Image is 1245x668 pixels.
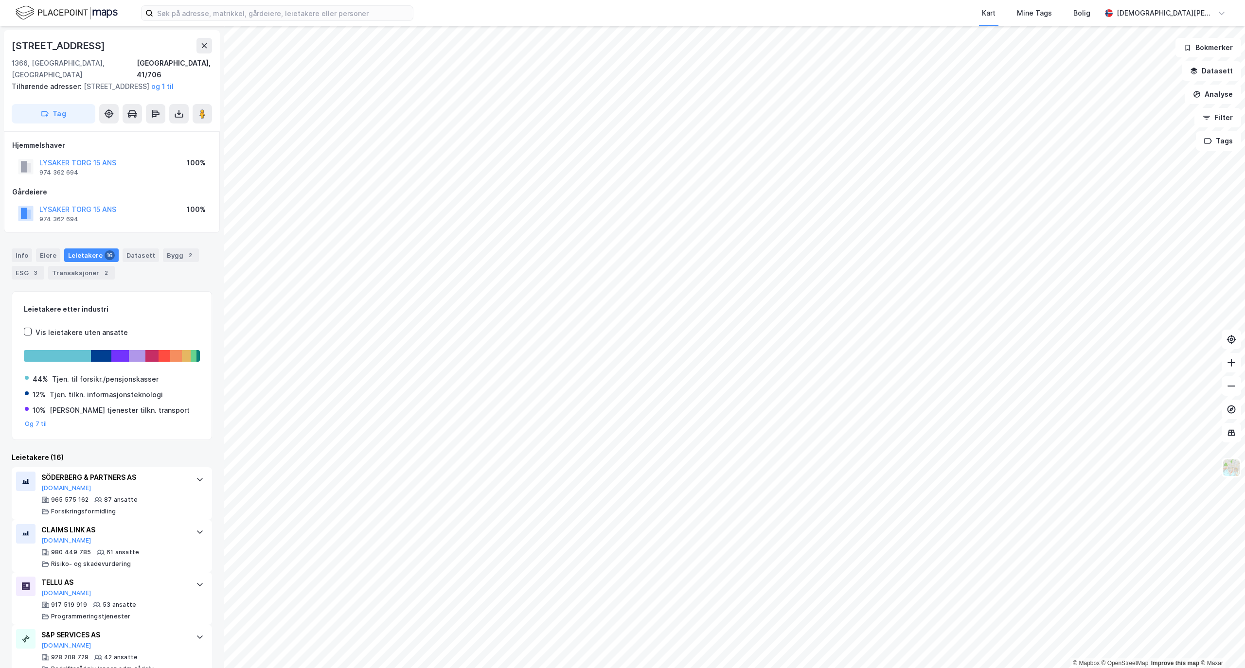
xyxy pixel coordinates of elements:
div: Forsikringsformidling [51,508,116,515]
div: 16 [105,250,115,260]
div: Leietakere etter industri [24,303,200,315]
button: Tags [1196,131,1241,151]
div: 87 ansatte [104,496,138,504]
button: Bokmerker [1175,38,1241,57]
div: 974 362 694 [39,169,78,176]
div: Mine Tags [1017,7,1052,19]
a: Mapbox [1073,660,1100,667]
div: SÖDERBERG & PARTNERS AS [41,472,186,483]
div: 2 [185,250,195,260]
div: 100% [187,204,206,215]
div: 974 362 694 [39,215,78,223]
div: 100% [187,157,206,169]
div: 12% [33,389,46,401]
button: [DOMAIN_NAME] [41,589,91,597]
button: Og 7 til [25,420,47,428]
div: Leietakere [64,248,119,262]
button: Filter [1194,108,1241,127]
div: S&P SERVICES AS [41,629,186,641]
a: Improve this map [1151,660,1199,667]
div: Eiere [36,248,60,262]
div: 1366, [GEOGRAPHIC_DATA], [GEOGRAPHIC_DATA] [12,57,137,81]
a: OpenStreetMap [1102,660,1149,667]
button: [DOMAIN_NAME] [41,537,91,545]
div: Transaksjoner [48,266,115,280]
div: [DEMOGRAPHIC_DATA][PERSON_NAME] [1117,7,1214,19]
img: Z [1222,458,1241,477]
button: [DOMAIN_NAME] [41,642,91,650]
div: 2 [101,268,111,278]
div: Bygg [163,248,199,262]
button: Analyse [1185,85,1241,104]
div: TELLU AS [41,577,186,588]
div: Kontrollprogram for chat [1196,621,1245,668]
div: 3 [31,268,40,278]
div: Datasett [123,248,159,262]
div: ESG [12,266,44,280]
div: [STREET_ADDRESS] [12,38,107,53]
button: [DOMAIN_NAME] [41,484,91,492]
div: 42 ansatte [104,653,138,661]
button: Datasett [1182,61,1241,81]
div: [GEOGRAPHIC_DATA], 41/706 [137,57,212,81]
div: 10% [33,404,46,416]
div: Vis leietakere uten ansatte [36,327,128,338]
div: [STREET_ADDRESS] [12,81,204,92]
div: Risiko- og skadevurdering [51,560,131,568]
div: 965 575 162 [51,496,89,504]
div: [PERSON_NAME] tjenester tilkn. transport [50,404,190,416]
img: logo.f888ab2527a4732fd821a326f86c7f29.svg [16,4,118,21]
div: 980 449 785 [51,548,91,556]
div: CLAIMS LINK AS [41,524,186,536]
div: 44% [33,373,48,385]
div: Tjen. til forsikr./pensjonskasser [52,373,159,385]
div: 928 208 729 [51,653,89,661]
iframe: Chat Widget [1196,621,1245,668]
div: Info [12,248,32,262]
div: Leietakere (16) [12,452,212,463]
input: Søk på adresse, matrikkel, gårdeiere, leietakere eller personer [153,6,413,20]
div: Bolig [1073,7,1090,19]
div: Programmeringstjenester [51,613,131,620]
div: Hjemmelshaver [12,140,212,151]
div: Gårdeiere [12,186,212,198]
button: Tag [12,104,95,123]
span: Tilhørende adresser: [12,82,84,90]
div: 53 ansatte [103,601,136,609]
div: Tjen. tilkn. informasjonsteknologi [50,389,163,401]
div: 917 519 919 [51,601,87,609]
div: Kart [982,7,996,19]
div: 61 ansatte [107,548,139,556]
